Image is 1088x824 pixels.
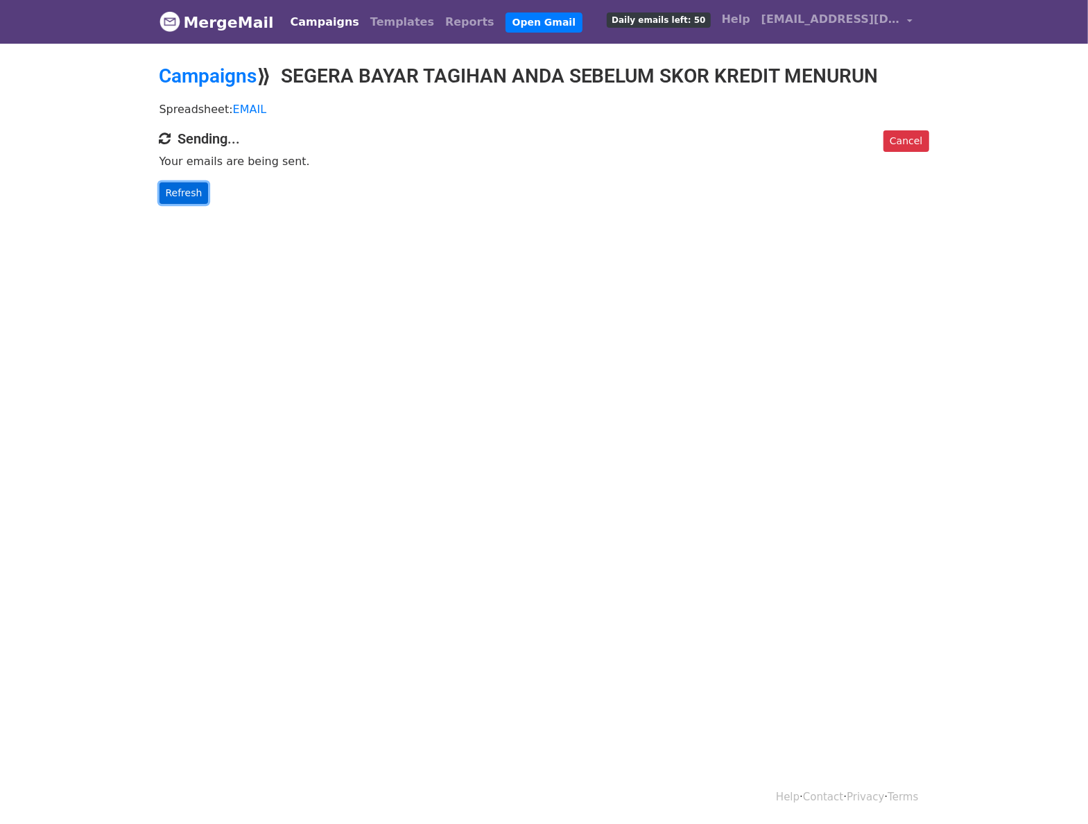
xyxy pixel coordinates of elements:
[847,791,884,803] a: Privacy
[506,12,582,33] a: Open Gmail
[159,8,274,37] a: MergeMail
[159,102,929,117] p: Spreadsheet:
[776,791,800,803] a: Help
[159,154,929,169] p: Your emails are being sent.
[756,6,918,38] a: [EMAIL_ADDRESS][DOMAIN_NAME]
[159,130,929,147] h4: Sending...
[607,12,710,28] span: Daily emails left: 50
[159,182,209,204] a: Refresh
[716,6,756,33] a: Help
[761,11,900,28] span: [EMAIL_ADDRESS][DOMAIN_NAME]
[803,791,843,803] a: Contact
[285,8,365,36] a: Campaigns
[159,65,929,88] h2: ⟫ SEGERA BAYAR TAGIHAN ANDA SEBELUM SKOR KREDIT MENURUN
[883,130,929,152] a: Cancel
[440,8,500,36] a: Reports
[159,11,180,32] img: MergeMail logo
[1019,757,1088,824] iframe: Chat Widget
[601,6,716,33] a: Daily emails left: 50
[233,103,267,116] a: EMAIL
[159,65,257,87] a: Campaigns
[365,8,440,36] a: Templates
[888,791,918,803] a: Terms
